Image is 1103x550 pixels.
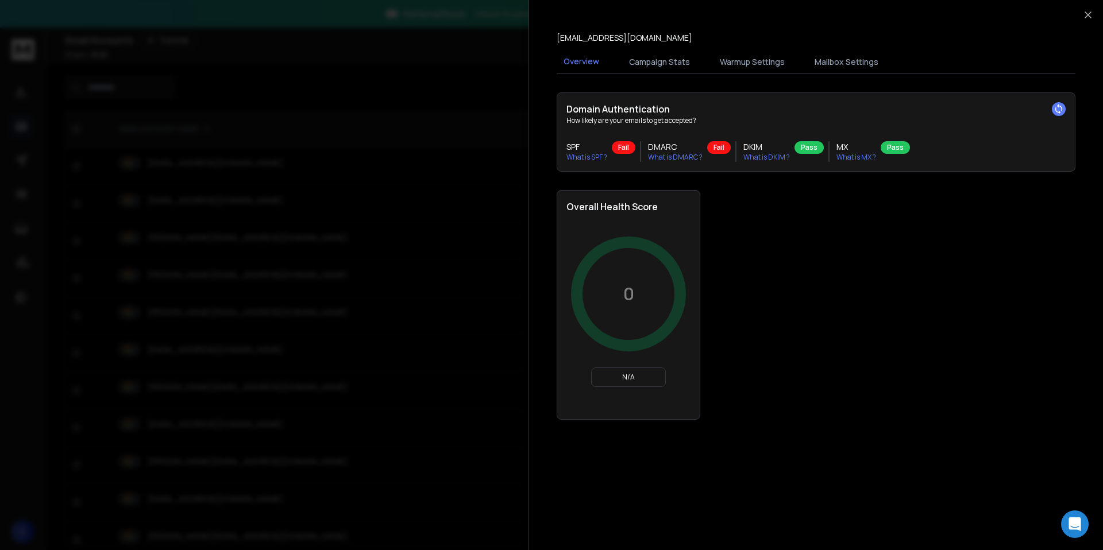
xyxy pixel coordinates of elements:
[648,153,703,162] p: What is DMARC ?
[836,153,876,162] p: What is MX ?
[707,141,731,154] div: Fail
[648,141,703,153] h3: DMARC
[795,141,824,154] div: Pass
[557,32,692,44] p: [EMAIL_ADDRESS][DOMAIN_NAME]
[566,102,1066,116] h2: Domain Authentication
[622,49,697,75] button: Campaign Stats
[808,49,885,75] button: Mailbox Settings
[1061,510,1089,538] div: Open Intercom Messenger
[713,49,792,75] button: Warmup Settings
[881,141,910,154] div: Pass
[566,116,1066,125] p: How likely are your emails to get accepted?
[557,49,606,75] button: Overview
[566,141,607,153] h3: SPF
[566,200,691,214] h2: Overall Health Score
[612,141,635,154] div: Fail
[566,153,607,162] p: What is SPF ?
[836,141,876,153] h3: MX
[596,373,661,382] p: N/A
[743,153,790,162] p: What is DKIM ?
[743,141,790,153] h3: DKIM
[623,284,634,304] p: 0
